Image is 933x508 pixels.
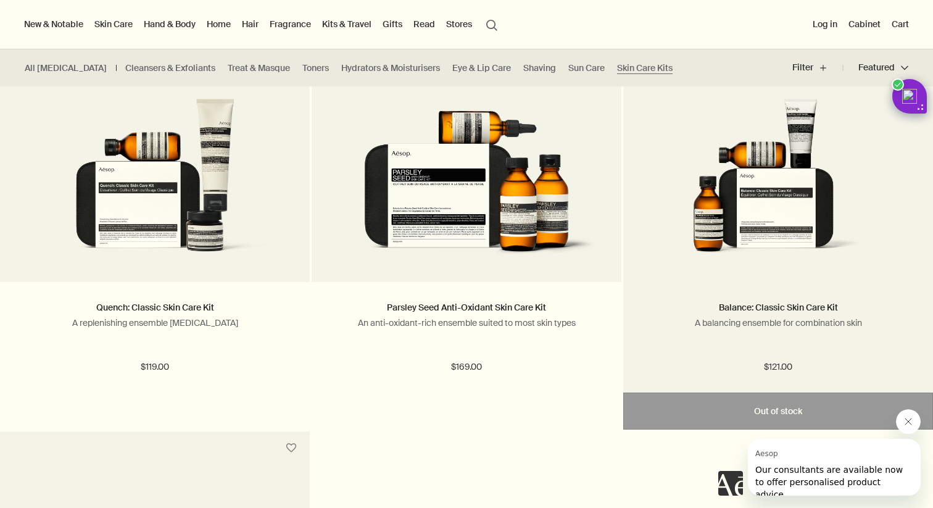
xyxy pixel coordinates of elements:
img: Kit container along with three Parsley Seed products [330,98,603,264]
a: Skin Care Kits [617,62,673,74]
a: Sun Care [568,62,605,74]
span: $119.00 [141,360,169,375]
a: Fragrance [267,16,313,32]
iframe: Message from Aesop [748,439,921,496]
iframe: Close message from Aesop [896,409,921,434]
a: Balance: Classic Skin Care Kit [719,302,838,313]
button: Stores [444,16,475,32]
span: $121.00 [764,360,792,375]
button: Save to cabinet [280,437,302,459]
a: Parsley Seed Anti-Oxidant Skin Care Kit [387,302,546,313]
a: Shaving [523,62,556,74]
button: Cart [889,16,911,32]
a: All [MEDICAL_DATA] [25,62,107,74]
a: Home [204,16,233,32]
a: Quench: Classic Skin Care Kit [96,302,214,313]
a: Eye & Lip Care [452,62,511,74]
button: Featured [843,53,908,83]
a: Cabinet [846,16,883,32]
span: Our consultants are available now to offer personalised product advice. [7,26,155,60]
a: Treat & Masque [228,62,290,74]
button: Open search [481,12,503,36]
img: Image of Aesop Balance Classic Skin Kit [642,98,914,264]
iframe: no content [718,471,743,496]
span: $169.00 [451,360,482,375]
a: Skin Care [92,16,135,32]
p: A replenishing ensemble [MEDICAL_DATA] [19,317,291,328]
a: Hair [239,16,261,32]
img: Quench Kit [19,98,291,264]
button: New & Notable [22,16,86,32]
a: Read [411,16,437,32]
a: Image of Aesop Balance Classic Skin Kit [623,35,933,282]
p: An anti-oxidant-rich ensemble suited to most skin types [330,317,603,328]
a: Kit container along with three Parsley Seed products [312,35,621,282]
div: Aesop says "Our consultants are available now to offer personalised product advice.". Open messag... [718,409,921,496]
a: Hydrators & Moisturisers [341,62,440,74]
a: Cleansers & Exfoliants [125,62,215,74]
button: Out of stock - $121.00 [623,393,933,430]
button: Log in [810,16,840,32]
p: A balancing ensemble for combination skin [642,317,914,328]
a: Kits & Travel [320,16,374,32]
a: Toners [302,62,329,74]
a: Gifts [380,16,405,32]
button: Filter [792,53,843,83]
a: Hand & Body [141,16,198,32]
